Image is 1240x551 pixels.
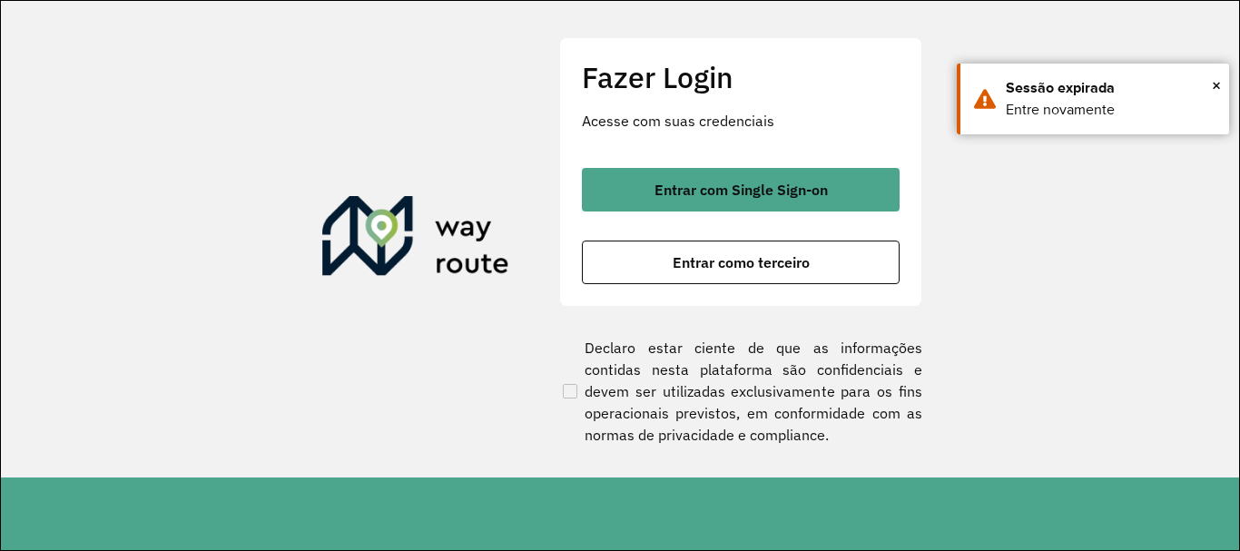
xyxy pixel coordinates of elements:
h2: Fazer Login [582,60,900,94]
button: button [582,168,900,212]
span: × [1212,72,1221,99]
img: Roteirizador AmbevTech [322,196,509,283]
button: Close [1212,72,1221,99]
div: Entre novamente [1006,99,1215,121]
span: Entrar como terceiro [673,255,810,270]
div: Sessão expirada [1006,77,1215,99]
span: Entrar com Single Sign-on [654,182,828,197]
button: button [582,241,900,284]
label: Declaro estar ciente de que as informações contidas nesta plataforma são confidenciais e devem se... [559,337,922,446]
p: Acesse com suas credenciais [582,110,900,132]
